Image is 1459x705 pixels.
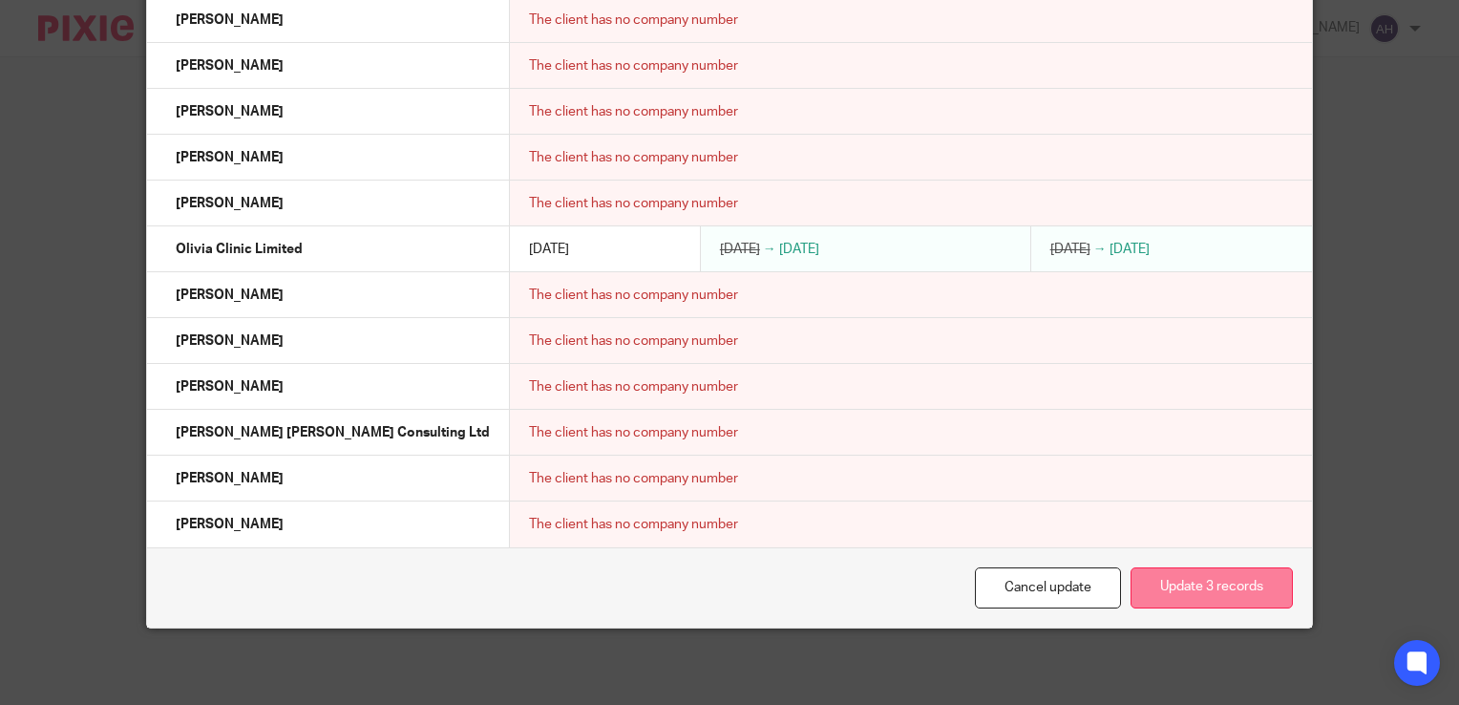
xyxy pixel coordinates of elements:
span: → [1093,243,1107,256]
span: [DATE] [1110,243,1150,256]
span: [DATE] [779,243,819,256]
td: [PERSON_NAME] [147,135,510,181]
span: [DATE] [1050,243,1090,256]
td: [PERSON_NAME] [147,502,510,547]
td: Olivia Clinic Limited [147,226,510,272]
td: [PERSON_NAME] [147,456,510,502]
td: [PERSON_NAME] [147,89,510,135]
span: → [763,243,776,256]
span: [DATE] [529,243,569,256]
span: [DATE] [720,243,760,256]
td: [PERSON_NAME] [147,364,510,410]
td: [PERSON_NAME] [147,272,510,318]
td: [PERSON_NAME] [147,318,510,364]
a: Cancel update [975,567,1121,609]
button: Update 3 records [1131,567,1293,609]
td: [PERSON_NAME] [147,43,510,89]
td: [PERSON_NAME] [147,181,510,226]
td: [PERSON_NAME] [PERSON_NAME] Consulting Ltd [147,410,510,456]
